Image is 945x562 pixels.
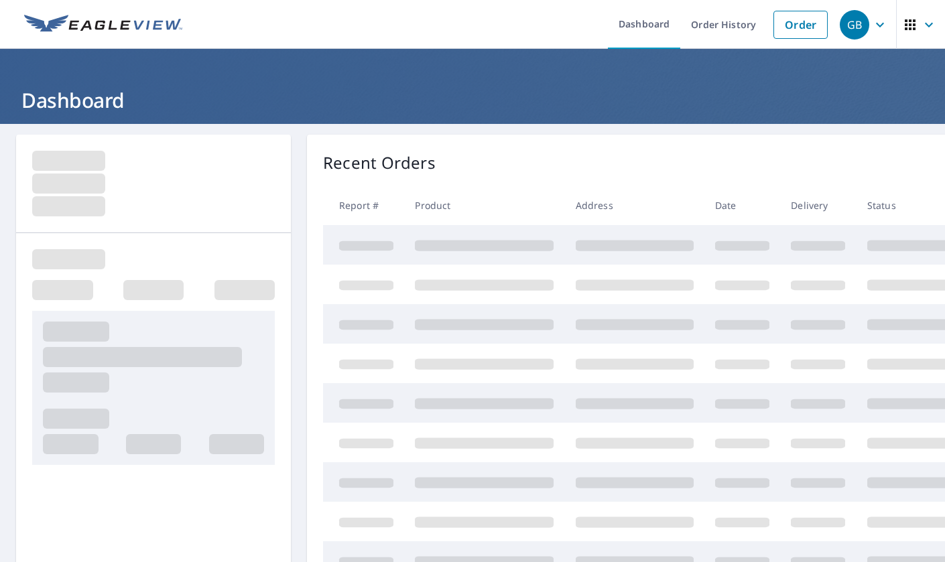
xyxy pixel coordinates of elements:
th: Product [404,186,564,225]
h1: Dashboard [16,86,929,114]
img: EV Logo [24,15,182,35]
th: Address [565,186,704,225]
p: Recent Orders [323,151,436,175]
a: Order [773,11,828,39]
th: Report # [323,186,404,225]
th: Delivery [780,186,856,225]
th: Date [704,186,780,225]
div: GB [840,10,869,40]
